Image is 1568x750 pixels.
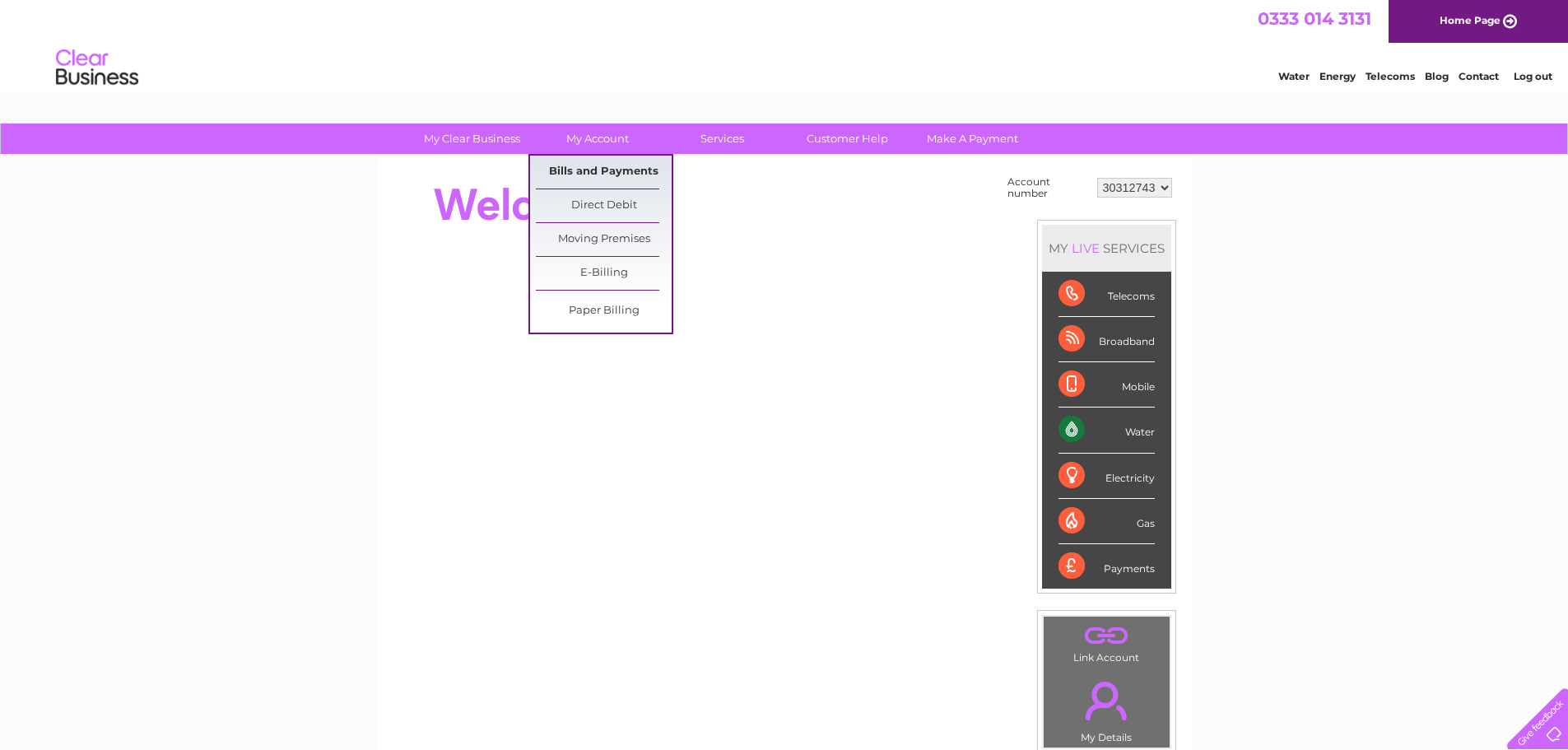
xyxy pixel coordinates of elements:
a: Bills and Payments [536,156,672,189]
a: Services [654,123,790,154]
a: E-Billing [536,257,672,290]
a: Log out [1514,70,1552,82]
a: Water [1278,70,1310,82]
a: Contact [1459,70,1499,82]
a: Customer Help [779,123,915,154]
div: Telecoms [1059,272,1155,317]
a: 0333 014 3131 [1258,8,1371,29]
div: Clear Business is a trading name of Verastar Limited (registered in [GEOGRAPHIC_DATA] No. 3667643... [396,9,1174,80]
a: Telecoms [1366,70,1415,82]
div: Broadband [1059,317,1155,362]
a: Moving Premises [536,223,672,256]
div: Water [1059,408,1155,453]
div: Gas [1059,499,1155,544]
a: Blog [1425,70,1449,82]
a: . [1048,621,1166,650]
div: LIVE [1068,240,1103,256]
div: Mobile [1059,362,1155,408]
a: Energy [1319,70,1356,82]
div: MY SERVICES [1042,225,1171,272]
a: My Clear Business [404,123,540,154]
div: Payments [1059,544,1155,589]
a: My Account [529,123,665,154]
a: Paper Billing [536,295,672,328]
img: logo.png [55,43,139,93]
a: Direct Debit [536,189,672,222]
td: My Details [1043,668,1170,748]
a: . [1048,672,1166,729]
div: Electricity [1059,454,1155,499]
a: Make A Payment [905,123,1040,154]
td: Link Account [1043,616,1170,668]
td: Account number [1003,172,1093,203]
